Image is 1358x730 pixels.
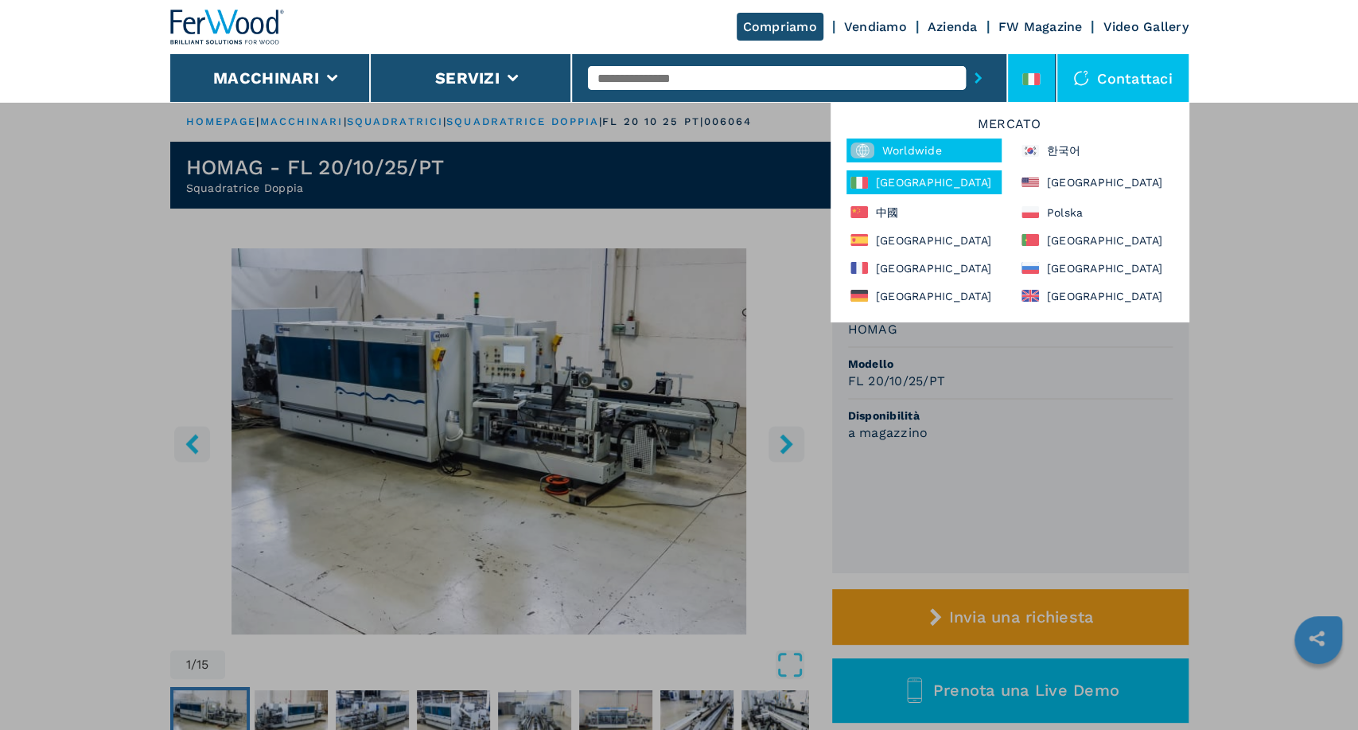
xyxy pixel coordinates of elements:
[1018,202,1173,222] div: Polska
[1057,54,1189,102] div: Contattaci
[1073,70,1089,86] img: Contattaci
[435,68,500,88] button: Servizi
[1018,170,1173,194] div: [GEOGRAPHIC_DATA]
[846,170,1002,194] div: [GEOGRAPHIC_DATA]
[846,258,1002,278] div: [GEOGRAPHIC_DATA]
[928,19,978,34] a: Azienda
[839,118,1181,139] h6: Mercato
[846,230,1002,250] div: [GEOGRAPHIC_DATA]
[966,60,990,96] button: submit-button
[213,68,319,88] button: Macchinari
[844,19,907,34] a: Vendiamo
[998,19,1083,34] a: FW Magazine
[1018,139,1173,162] div: 한국어
[846,286,1002,306] div: [GEOGRAPHIC_DATA]
[737,13,823,41] a: Compriamo
[1018,230,1173,250] div: [GEOGRAPHIC_DATA]
[1018,286,1173,306] div: [GEOGRAPHIC_DATA]
[1018,258,1173,278] div: [GEOGRAPHIC_DATA]
[1103,19,1188,34] a: Video Gallery
[170,10,285,45] img: Ferwood
[846,139,1002,162] div: Worldwide
[846,202,1002,222] div: 中國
